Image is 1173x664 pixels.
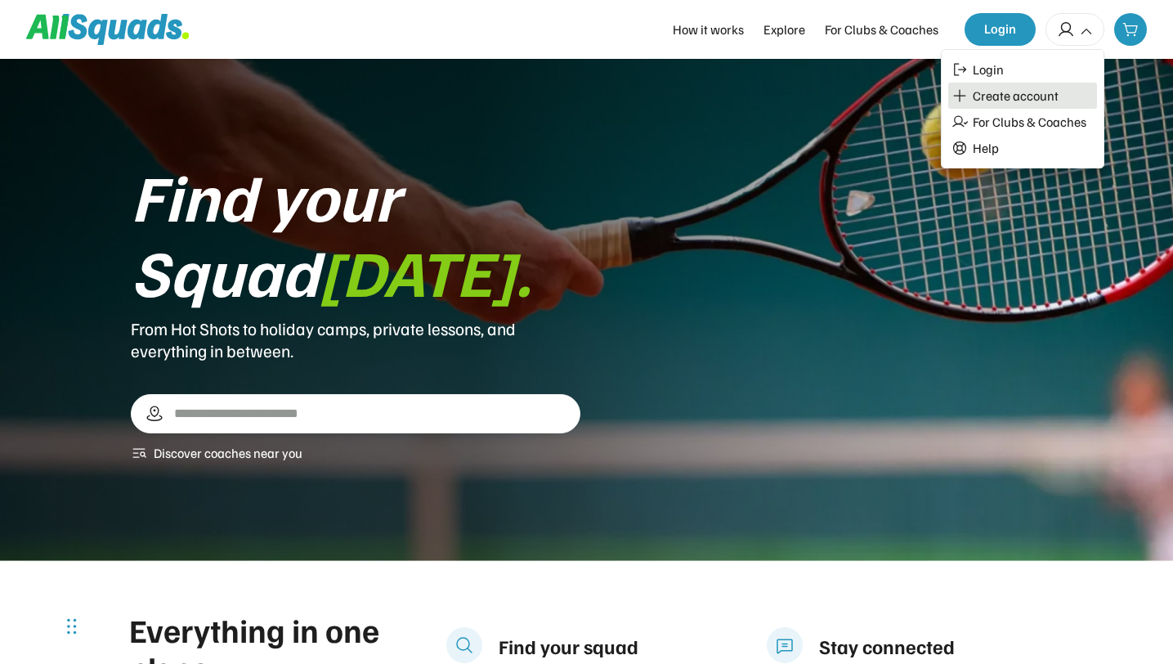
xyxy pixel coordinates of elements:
[763,20,805,39] div: Explore
[499,634,708,658] div: Find your squad
[673,20,744,39] div: How it works
[965,13,1036,46] button: Login
[973,140,999,156] div: Help
[973,114,1086,130] div: For Clubs & Coaches
[319,230,531,312] font: [DATE].
[154,443,302,463] div: Discover coaches near you
[973,61,1004,78] div: Login
[131,318,580,361] div: From Hot Shots to holiday camps, private lessons, and everything in between.
[819,634,1028,658] div: Stay connected
[973,87,1059,104] div: Create account
[131,158,580,308] div: Find your Squad
[825,20,938,39] div: For Clubs & Coaches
